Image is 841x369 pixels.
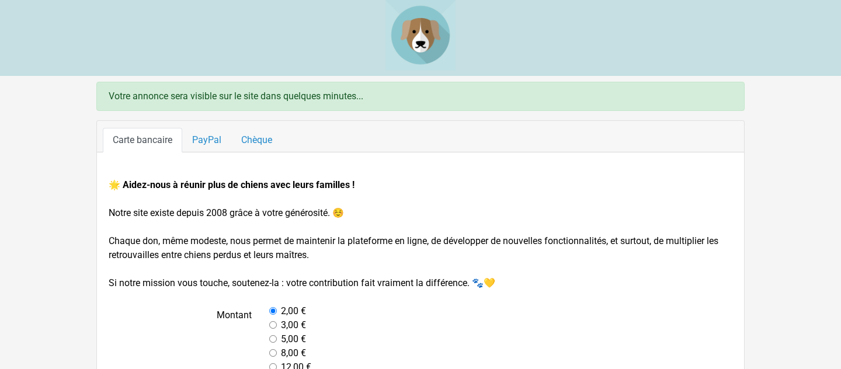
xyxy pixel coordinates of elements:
label: 5,00 € [281,332,306,346]
div: Votre annonce sera visible sur le site dans quelques minutes... [96,82,745,111]
label: 3,00 € [281,318,306,332]
a: Carte bancaire [103,128,182,152]
a: Chèque [231,128,282,152]
a: PayPal [182,128,231,152]
label: 8,00 € [281,346,306,360]
label: 2,00 € [281,304,306,318]
strong: 🌟 Aidez-nous à réunir plus de chiens avec leurs familles ! [109,179,355,190]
